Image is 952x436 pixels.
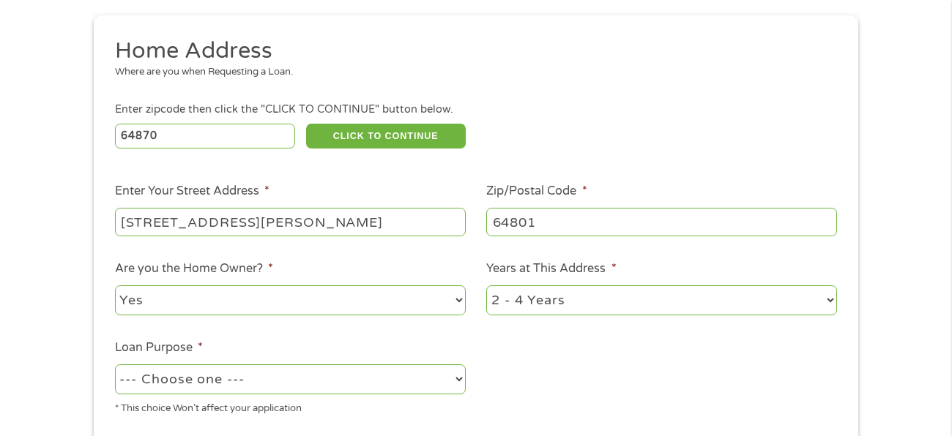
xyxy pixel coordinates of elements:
[115,37,827,66] h2: Home Address
[115,208,466,236] input: 1 Main Street
[486,261,616,277] label: Years at This Address
[115,102,837,118] div: Enter zipcode then click the "CLICK TO CONTINUE" button below.
[115,65,827,80] div: Where are you when Requesting a Loan.
[306,124,466,149] button: CLICK TO CONTINUE
[115,261,273,277] label: Are you the Home Owner?
[115,184,269,199] label: Enter Your Street Address
[486,184,587,199] label: Zip/Postal Code
[115,340,203,356] label: Loan Purpose
[115,124,296,149] input: Enter Zipcode (e.g 01510)
[115,396,466,416] div: * This choice Won’t affect your application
